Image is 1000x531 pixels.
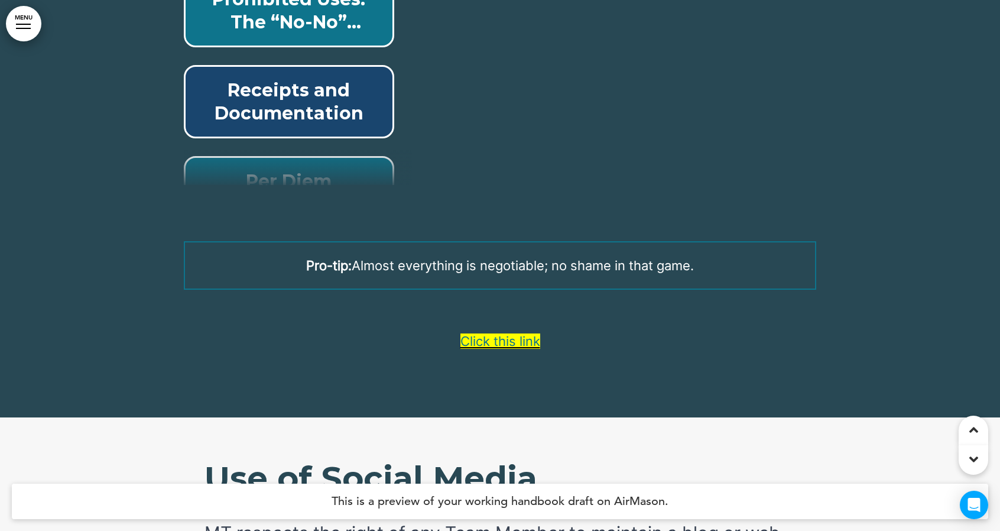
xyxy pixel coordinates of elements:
h4: This is a preview of your working handbook draft on AirMason. [12,484,988,519]
p: Receipts and Documentation [197,79,381,125]
span: Almost everything is negotiable; no shame in that game. [306,258,694,273]
div: Open Intercom Messenger [960,491,988,519]
a: Click this link [460,334,540,349]
a: MENU [6,6,41,41]
strong: Pro-tip: [306,258,352,273]
h1: Use of Social Media [204,462,796,494]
